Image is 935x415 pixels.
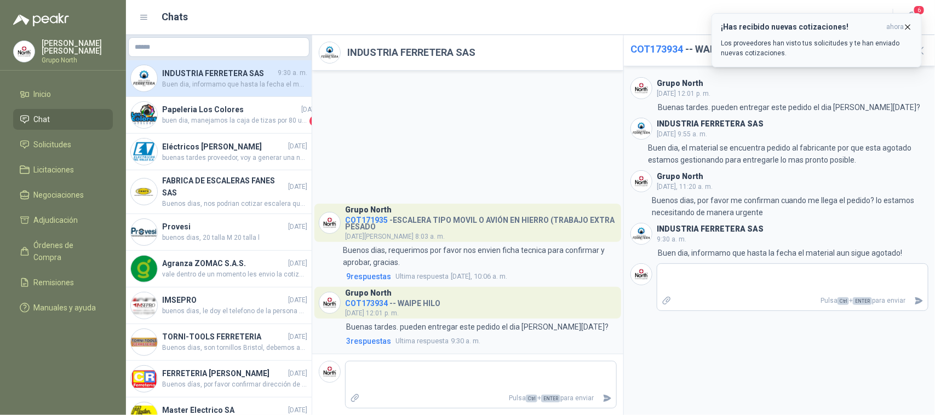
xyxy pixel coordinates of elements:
a: Remisiones [13,272,113,293]
a: Company LogoPapeleria Los Colores[DATE]buen dia, manejamos la caja de tizas por 80 unds1 [126,97,312,134]
h4: Provesi [162,221,286,233]
h4: FERRETERIA [PERSON_NAME] [162,367,286,379]
span: Buenos dias, son tornillos Bristol, debemos actualizar la descripcion. quedo atenta a la cotizacion. [162,343,307,353]
img: Company Logo [131,366,157,392]
p: Buen dia, informamo que hasta la fecha el material aun sigue agotado! [658,247,902,259]
span: [DATE] [288,258,307,269]
p: Pulsa + para enviar [676,291,910,310]
span: Adjudicación [34,214,78,226]
span: [DATE] [288,295,307,306]
span: ENTER [853,297,872,305]
span: Remisiones [34,276,74,289]
span: Inicio [34,88,51,100]
img: Company Logo [14,41,35,62]
h2: - - WAIPE HILO [630,42,904,57]
a: 3respuestasUltima respuesta9:30 a. m. [344,335,617,347]
p: Buenas tardes. pueden entregar este pedido el dia [PERSON_NAME][DATE]? [658,101,920,113]
h4: FABRICA DE ESCALERAS FANES SAS [162,175,286,199]
a: Company LogoFERRETERIA [PERSON_NAME][DATE]Buenos días, por favor confirmar dirección de entrega. ... [126,361,312,397]
h3: Grupo North [345,290,392,296]
a: Company LogoINDUSTRIA FERRETERA SAS9:30 a. m.Buen dia, informamo que hasta la fecha el material a... [126,60,312,97]
img: Company Logo [131,102,157,128]
span: 6 [913,5,925,15]
span: Buenos dias, nos podrian cotizar escalera que alcance una altura total de 4 metros [162,199,307,209]
span: 9:30 a. m. [395,336,480,347]
a: Company LogoAgranza ZOMAC S.A.S.[DATE]vale dentro de un momento les envio la cotización [126,251,312,287]
h4: Papeleria Los Colores [162,103,299,116]
p: Buenas tardes. pueden entregar este pedido el dia [PERSON_NAME][DATE]? [346,321,609,333]
img: Company Logo [131,256,157,282]
h4: Eléctricos [PERSON_NAME] [162,141,286,153]
h1: Chats [162,9,188,25]
a: Company LogoTORNI-TOOLS FERRETERIA[DATE]Buenos dias, son tornillos Bristol, debemos actualizar la... [126,324,312,361]
a: Órdenes de Compra [13,235,113,268]
p: Los proveedores han visto tus solicitudes y te han enviado nuevas cotizaciones. [721,38,913,58]
img: Company Logo [631,223,652,244]
a: Manuales y ayuda [13,297,113,318]
img: Company Logo [319,42,340,63]
img: Company Logo [131,329,157,355]
img: Company Logo [631,264,652,285]
span: 3 respuesta s [346,335,391,347]
label: Adjuntar archivos [346,389,364,408]
span: [DATE] [288,368,307,379]
a: Solicitudes [13,134,113,155]
span: COT171935 [345,216,388,224]
p: Buen dia, el material se encuentra pedido al fabricante por que esta agotado estamos gestionando ... [649,142,928,166]
span: Ultima respuesta [395,336,449,347]
span: 9 respuesta s [346,270,391,283]
span: [DATE] [288,182,307,192]
img: Company Logo [319,212,340,233]
span: [DATE] [301,105,320,115]
img: Company Logo [131,65,157,91]
p: [PERSON_NAME] [PERSON_NAME] [42,39,113,55]
h3: ¡Has recibido nuevas cotizaciones! [721,22,882,32]
h4: - - WAIPE HILO [345,296,440,307]
label: Adjuntar archivos [657,291,676,310]
img: Company Logo [631,118,652,139]
h4: TORNI-TOOLS FERRETERIA [162,331,286,343]
h3: Grupo North [657,174,703,180]
span: buen dia, manejamos la caja de tizas por 80 unds [162,116,307,126]
a: 9respuestasUltima respuesta[DATE], 10:06 a. m. [344,270,617,283]
span: [DATE] 9:55 a. m. [657,130,707,138]
a: Negociaciones [13,185,113,205]
p: Buenos dias, por favor me confirman cuando me llega el pedido? lo estamos necesitando de manera u... [652,194,928,218]
h3: INDUSTRIA FERRETERA SAS [657,121,764,127]
h4: IMSEPRO [162,294,286,306]
span: Órdenes de Compra [34,239,102,263]
span: [DATE] 12:01 p. m. [657,90,710,97]
img: Company Logo [319,292,340,313]
span: Ultima respuesta [395,271,449,282]
img: Company Logo [131,178,157,205]
span: [DATE] [288,332,307,342]
p: Pulsa + para enviar [364,389,599,408]
h4: - ESCALERA TIPO MOVIL O AVIÓN EN HIERRO (TRABAJO EXTRA PESADO [345,213,617,229]
span: Ctrl [526,395,537,402]
span: buenos dias, 20 talla M 20 talla l [162,233,307,243]
h2: INDUSTRIA FERRETERA SAS [347,45,475,60]
span: buenos dias, le doy el telefono de la persona de SSA para que nos puedas visitar y cotizar. [PERS... [162,306,307,316]
span: Manuales y ayuda [34,302,96,314]
img: Company Logo [631,78,652,99]
h4: Agranza ZOMAC S.A.S. [162,257,286,269]
button: Enviar [598,389,616,408]
span: [DATE] 12:01 p. m. [345,309,399,317]
img: Company Logo [131,219,157,245]
p: Buenos dias, requerimos por favor nos envien ficha tecnica para confirmar y aprobar, gracias. [343,244,617,268]
img: Logo peakr [13,13,69,26]
img: Company Logo [131,139,157,165]
span: 1 [309,116,320,126]
span: [DATE], 10:06 a. m. [395,271,507,282]
a: Licitaciones [13,159,113,180]
span: [DATE] [288,222,307,232]
button: Enviar [910,291,928,310]
span: ahora [886,22,904,32]
img: Company Logo [319,361,340,382]
a: Adjudicación [13,210,113,230]
span: Chat [34,113,50,125]
span: 9:30 a. m. [278,68,307,78]
span: [DATE] [288,141,307,152]
a: Company LogoProvesi[DATE]buenos dias, 20 talla M 20 talla l [126,214,312,251]
img: Company Logo [631,171,652,192]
